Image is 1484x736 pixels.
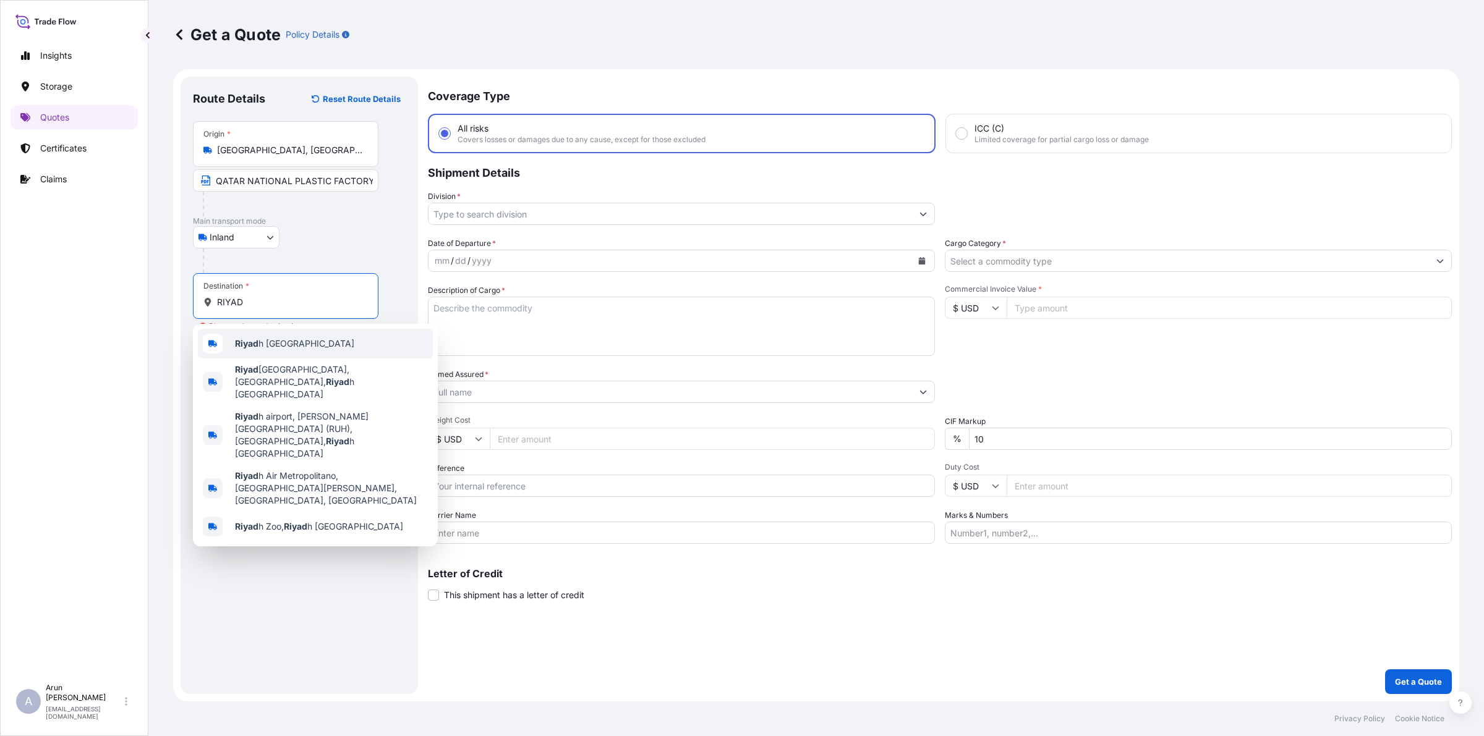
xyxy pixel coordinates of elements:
[235,338,258,349] b: Riyad
[210,231,234,243] span: Inland
[458,135,706,145] span: Covers losses or damages due to any cause, except for those excluded
[1395,675,1442,688] p: Get a Quote
[428,368,488,381] label: Named Assured
[428,522,935,544] input: Enter name
[490,428,935,450] input: Enter amount
[945,250,1429,272] input: Select a commodity type
[193,216,406,226] p: Main transport mode
[40,111,69,124] p: Quotes
[429,381,912,403] input: Full name
[945,509,1008,522] label: Marks & Numbers
[323,93,401,105] p: Reset Route Details
[433,253,451,268] div: month,
[945,462,1452,472] span: Duty Cost
[284,521,307,531] b: Riyad
[945,428,969,450] div: %
[199,320,302,332] div: Please select a destination
[235,363,428,400] span: [GEOGRAPHIC_DATA], [GEOGRAPHIC_DATA], h [GEOGRAPHIC_DATA]
[1007,297,1452,319] input: Type amount
[428,153,1452,190] p: Shipment Details
[428,475,935,497] input: Your internal reference
[912,381,934,403] button: Show suggestions
[193,226,279,248] button: Select transport
[1429,250,1451,272] button: Show suggestions
[444,589,584,601] span: This shipment has a letter of credit
[235,411,258,421] b: Riyad
[1395,714,1444,724] p: Cookie Notice
[945,237,1006,250] label: Cargo Category
[235,520,403,533] span: h Zoo, h [GEOGRAPHIC_DATA]
[945,284,1452,294] span: Commercial Invoice Value
[458,122,488,135] span: All risks
[428,509,476,522] label: Carrier Name
[428,237,496,250] span: Date of Departure
[451,253,454,268] div: /
[912,203,934,225] button: Show suggestions
[193,324,438,546] div: Show suggestions
[203,129,231,139] div: Origin
[326,376,349,387] b: Riyad
[428,415,935,425] span: Freight Cost
[235,410,428,460] span: h airport, [PERSON_NAME][GEOGRAPHIC_DATA] (RUH), [GEOGRAPHIC_DATA], h [GEOGRAPHIC_DATA]
[217,144,363,156] input: Origin
[974,122,1004,135] span: ICC (C)
[467,253,471,268] div: /
[326,436,349,446] b: Riyad
[40,173,67,185] p: Claims
[217,296,363,308] input: Destination
[969,428,1452,450] input: Enter percentage
[454,253,467,268] div: day,
[429,203,912,225] input: Type to search division
[46,683,122,703] p: Arun [PERSON_NAME]
[945,522,1452,544] input: Number1, number2,...
[471,253,493,268] div: year,
[428,462,464,475] label: Reference
[173,25,281,44] p: Get a Quote
[193,169,378,192] input: Text to appear on certificate
[235,521,258,531] b: Riyad
[40,49,72,62] p: Insights
[235,337,354,350] span: h [GEOGRAPHIC_DATA]
[428,284,505,297] label: Description of Cargo
[235,364,258,374] b: Riyad
[428,569,1452,578] p: Letter of Credit
[945,415,986,428] label: CIF Markup
[40,142,87,154] p: Certificates
[203,281,249,291] div: Destination
[428,190,461,203] label: Division
[974,135,1149,145] span: Limited coverage for partial cargo loss or damage
[25,695,32,708] span: A
[1334,714,1385,724] p: Privacy Policy
[286,28,339,41] p: Policy Details
[40,80,72,93] p: Storage
[912,251,932,271] button: Calendar
[235,470,428,507] span: h Air Metropolitano, [GEOGRAPHIC_DATA][PERSON_NAME], [GEOGRAPHIC_DATA], [GEOGRAPHIC_DATA]
[1007,475,1452,497] input: Enter amount
[235,470,258,481] b: Riyad
[193,91,265,106] p: Route Details
[428,77,1452,114] p: Coverage Type
[46,705,122,720] p: [EMAIL_ADDRESS][DOMAIN_NAME]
